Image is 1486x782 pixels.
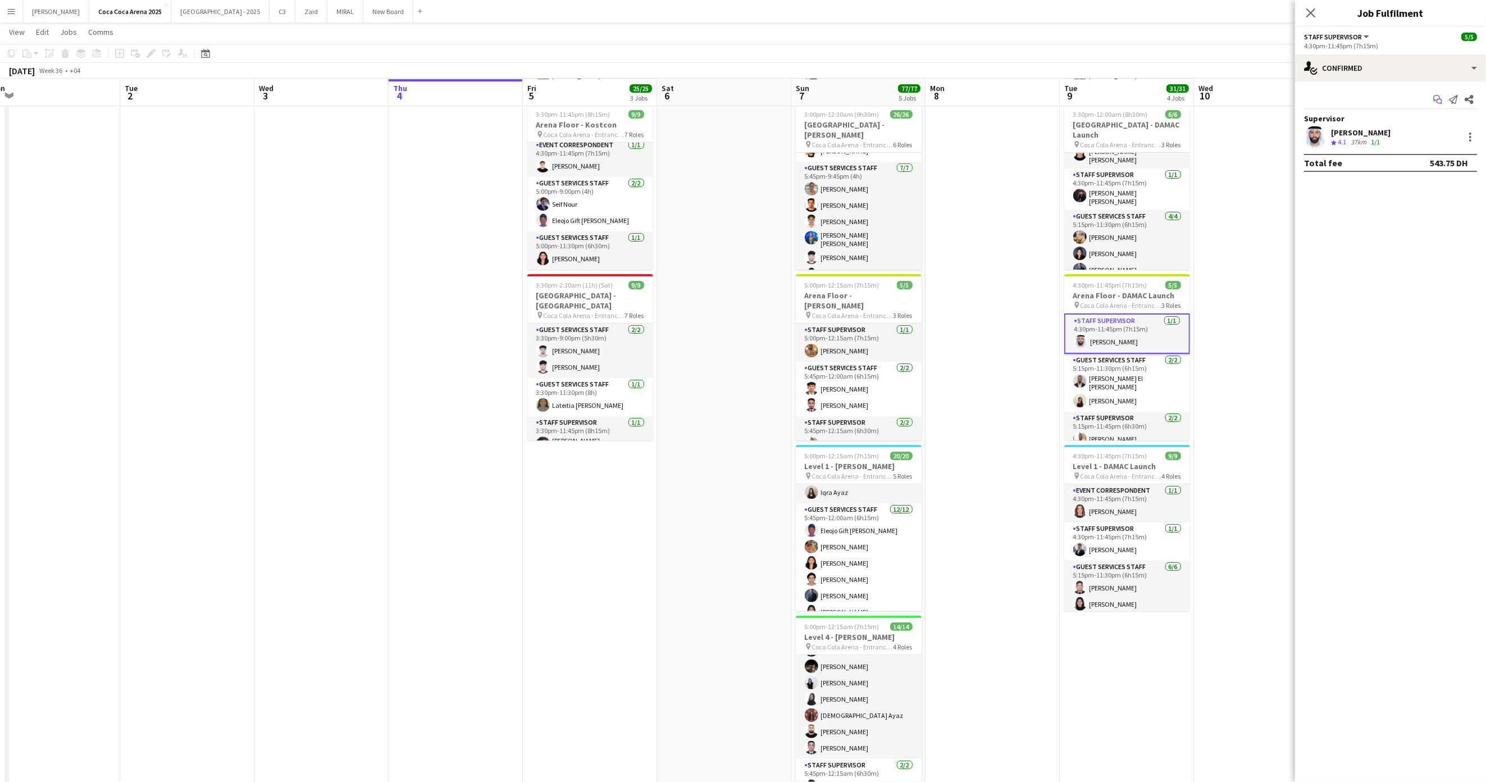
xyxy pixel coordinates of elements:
app-card-role: Guest Services Staff4/45:15pm-11:30pm (6h15m)[PERSON_NAME][PERSON_NAME][PERSON_NAME] [1064,210,1190,297]
span: Coca Cola Arena - Entrance F [1081,472,1162,480]
span: Jobs [60,27,77,37]
app-card-role: Guest Services Staff2/25:15pm-11:30pm (6h15m)[PERSON_NAME] El [PERSON_NAME][PERSON_NAME] [1064,354,1190,412]
h3: Level 1 - [PERSON_NAME] [796,461,922,471]
span: Fri [527,83,536,93]
span: Coca Cola Arena - Entrance F [812,472,894,480]
span: Comms [88,27,113,37]
a: View [4,25,29,39]
app-card-role: Staff Supervisor1/15:00pm-12:15am (7h15m)[PERSON_NAME] [796,324,922,362]
span: 4:30pm-11:45pm (7h15m) [1073,452,1147,460]
span: Wed [1198,83,1213,93]
app-job-card: 5:00pm-12:15am (7h15m) (Mon)14/14Level 4 - [PERSON_NAME] Coca Cola Arena - Entrance F4 Roles[PERS... [796,616,922,782]
app-job-card: 4:30pm-11:45pm (7h15m)5/5Arena Floor - DAMAC Launch Coca Cola Arena - Entrance F3 RolesStaff Supe... [1064,274,1190,440]
button: Coca Coca Arena 2025 [89,1,171,22]
div: 4:30pm-11:45pm (7h15m)9/9Level 1 - DAMAC Launch Coca Cola Arena - Entrance F4 RolesEvent Correspo... [1064,445,1190,611]
span: Tue [1064,83,1077,93]
div: Total fee [1304,157,1342,169]
span: 5:00pm-12:15am (7h15m) (Mon) [805,452,890,460]
div: 37km [1348,138,1369,147]
span: Coca Cola Arena - Entrance F [812,140,894,149]
span: 4.1 [1338,138,1346,146]
span: Coca Cola Arena - Entrance F [812,643,894,651]
span: 7 [794,89,809,102]
span: 2 [123,89,138,102]
h3: Level 1 - DAMAC Launch [1064,461,1190,471]
span: 5/5 [1165,281,1181,289]
button: [PERSON_NAME] [23,1,89,22]
span: 8 [928,89,945,102]
span: 77/77 [898,84,920,93]
span: 3 [257,89,274,102]
span: 3:30pm-11:45pm (8h15m) [536,110,610,119]
h3: Arena Floor - DAMAC Launch [1064,290,1190,301]
div: 3 Jobs [630,94,651,102]
span: Coca Cola Arena - Entrance F [1081,140,1162,149]
h3: [GEOGRAPHIC_DATA] - [PERSON_NAME] [796,120,922,140]
span: 4 Roles [894,643,913,651]
app-job-card: 5:00pm-12:15am (7h15m) (Mon)20/20Level 1 - [PERSON_NAME] Coca Cola Arena - Entrance F5 RolesGuest... [796,445,922,611]
span: 4 Roles [1162,472,1181,480]
span: 9/9 [628,281,644,289]
span: Coca Cola Arena - Entrance F [1081,301,1162,310]
app-job-card: 5:00pm-12:15am (7h15m) (Mon)5/5Arena Floor - [PERSON_NAME] Coca Cola Arena - Entrance F3 RolesSta... [796,274,922,440]
div: Confirmed [1295,54,1486,81]
app-card-role: Staff Supervisor1/13:30pm-11:45pm (8h15m)[PERSON_NAME] [PERSON_NAME] [527,416,653,458]
h3: [GEOGRAPHIC_DATA] - [GEOGRAPHIC_DATA] [527,290,653,311]
span: 6/6 [1165,110,1181,119]
app-job-card: 3:30pm-2:30am (11h) (Sat)9/9[GEOGRAPHIC_DATA] - [GEOGRAPHIC_DATA] Coca Cola Arena - Entrance F7 R... [527,274,653,440]
app-card-role: Event Correspondent1/14:30pm-11:45pm (7h15m)[PERSON_NAME] [1064,484,1190,522]
span: 5:00pm-12:15am (7h15m) (Mon) [805,622,890,631]
app-card-role: Guest Services Staff2/25:45pm-12:00am (6h15m)[PERSON_NAME][PERSON_NAME] [796,362,922,416]
span: 3:00pm-12:30am (9h30m) (Mon) [805,110,890,119]
h3: Job Fulfilment [1295,6,1486,20]
span: Sat [662,83,674,93]
button: MIRAL [327,1,363,22]
span: 4:30pm-11:45pm (7h15m) [1073,281,1147,289]
span: 5/5 [1461,33,1477,41]
app-card-role: [PERSON_NAME][PERSON_NAME][PERSON_NAME][PERSON_NAME][PERSON_NAME][PERSON_NAME][DEMOGRAPHIC_DATA] ... [796,574,922,759]
app-card-role: Guest Services Staff2/23:30pm-9:00pm (5h30m)[PERSON_NAME][PERSON_NAME] [527,324,653,378]
div: [DATE] [9,65,35,76]
span: 10 [1197,89,1213,102]
span: 7 Roles [625,130,644,139]
app-card-role: Guest Services Staff1/15:00pm-11:30pm (6h30m)[PERSON_NAME] [527,231,653,270]
span: Staff Supervisor [1304,33,1362,41]
div: [PERSON_NAME] [1331,128,1391,138]
button: [GEOGRAPHIC_DATA] - 2025 [171,1,270,22]
button: Zaid [295,1,327,22]
h3: Level 4 - [PERSON_NAME] [796,632,922,642]
span: 4 [391,89,407,102]
app-card-role: Staff Supervisor1/14:30pm-11:45pm (7h15m)[PERSON_NAME] [1064,522,1190,561]
button: New Board [363,1,413,22]
app-card-role: Staff Supervisor1/14:30pm-11:45pm (7h15m)[PERSON_NAME] [1064,313,1190,354]
span: View [9,27,25,37]
app-job-card: 3:30pm-11:45pm (8h15m)9/9Arena Floor - Kostcon Coca Cola Arena - Entrance F7 RolesStaff Superviso... [527,103,653,270]
div: 3:00pm-12:30am (9h30m) (Mon)26/26[GEOGRAPHIC_DATA] - [PERSON_NAME] Coca Cola Arena - Entrance F6 ... [796,103,922,270]
span: Edit [36,27,49,37]
h3: Arena Floor - [PERSON_NAME] [796,290,922,311]
span: Mon [930,83,945,93]
span: Coca Cola Arena - Entrance F [544,130,625,139]
span: 26/26 [890,110,913,119]
span: 5 Roles [894,472,913,480]
span: 3 Roles [894,311,913,320]
app-card-role: Event Correspondent1/14:30pm-11:45pm (7h15m)[PERSON_NAME] [527,139,653,177]
app-card-role: Guest Services Staff2/25:00pm-9:00pm (4h)Seif NourEleojo Gift [PERSON_NAME] [527,177,653,231]
span: 31/31 [1166,84,1189,93]
div: +04 [70,66,80,75]
app-skills-label: 1/1 [1371,138,1380,146]
span: Wed [259,83,274,93]
span: 5/5 [897,281,913,289]
app-card-role: Staff Supervisor1/14:30pm-11:45pm (7h15m)[PERSON_NAME] [PERSON_NAME] [1064,169,1190,210]
span: 9/9 [628,110,644,119]
span: 5 [526,89,536,102]
a: Jobs [56,25,81,39]
a: Comms [84,25,118,39]
div: 5 Jobs [899,94,920,102]
div: Supervisor [1295,113,1486,124]
span: Thu [393,83,407,93]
